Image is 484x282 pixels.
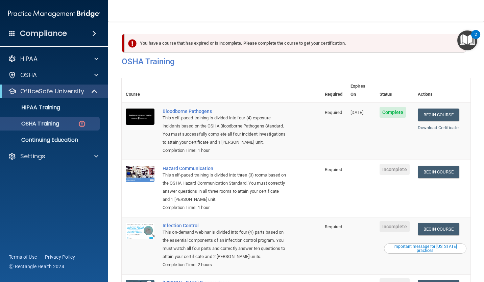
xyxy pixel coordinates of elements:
[128,39,137,48] img: exclamation-circle-solid-danger.72ef9ffc.png
[418,109,459,121] a: Begin Course
[418,125,459,130] a: Download Certificate
[4,104,60,111] p: HIPAA Training
[45,254,75,260] a: Privacy Policy
[384,243,466,254] button: Read this if you are a dental practitioner in the state of CA
[20,29,67,38] h4: Compliance
[346,78,376,103] th: Expires On
[325,110,342,115] span: Required
[8,7,100,21] img: PMB logo
[321,78,346,103] th: Required
[9,254,37,260] a: Terms of Use
[457,30,477,50] button: Open Resource Center, 2 new notifications
[380,107,406,118] span: Complete
[475,34,477,43] div: 2
[78,120,86,128] img: danger-circle.6113f641.png
[418,223,459,235] a: Begin Course
[418,166,459,178] a: Begin Course
[163,109,287,114] a: Bloodborne Pathogens
[380,221,410,232] span: Incomplete
[163,204,287,212] div: Completion Time: 1 hour
[4,137,97,143] p: Continuing Education
[124,34,466,53] div: You have a course that has expired or is incomplete. Please complete the course to get your certi...
[20,71,37,79] p: OSHA
[122,57,470,66] h4: OSHA Training
[350,110,363,115] span: [DATE]
[325,167,342,172] span: Required
[385,244,465,253] div: Important message for [US_STATE] practices
[325,224,342,229] span: Required
[8,55,98,63] a: HIPAA
[163,261,287,269] div: Completion Time: 2 hours
[4,120,59,127] p: OSHA Training
[376,78,414,103] th: Status
[20,152,45,160] p: Settings
[380,164,410,175] span: Incomplete
[163,146,287,155] div: Completion Time: 1 hour
[122,78,159,103] th: Course
[163,228,287,261] div: This on-demand webinar is divided into four (4) parts based on the essential components of an inf...
[163,114,287,146] div: This self-paced training is divided into four (4) exposure incidents based on the OSHA Bloodborne...
[9,263,64,270] span: Ⓒ Rectangle Health 2024
[414,78,470,103] th: Actions
[20,87,84,95] p: OfficeSafe University
[8,87,98,95] a: OfficeSafe University
[20,55,38,63] p: HIPAA
[8,152,98,160] a: Settings
[163,171,287,204] div: This self-paced training is divided into three (3) rooms based on the OSHA Hazard Communication S...
[8,71,98,79] a: OSHA
[163,223,287,228] a: Infection Control
[163,166,287,171] a: Hazard Communication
